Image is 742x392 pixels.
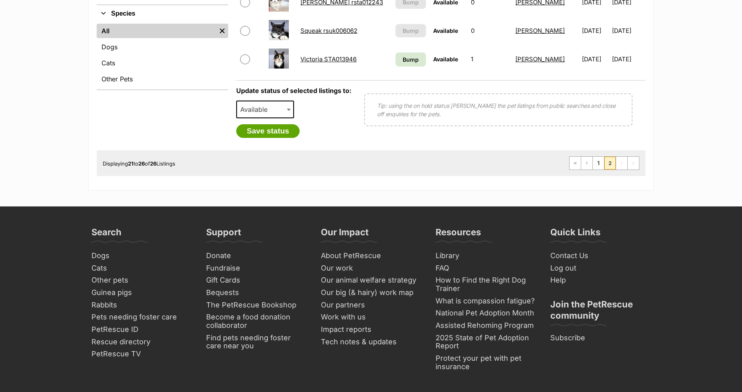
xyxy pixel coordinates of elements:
[318,262,424,275] a: Our work
[612,17,645,44] td: [DATE]
[515,27,565,34] a: [PERSON_NAME]
[138,160,145,167] strong: 26
[432,262,539,275] a: FAQ
[616,157,627,170] span: Next page
[128,160,134,167] strong: 21
[321,226,369,242] h3: Our Impact
[579,17,611,44] td: [DATE]
[300,27,357,34] a: Squeak rsuk006062
[612,45,645,73] td: [DATE]
[432,295,539,307] a: What is compassion fatigue?
[432,352,539,373] a: Protect your pet with pet insurance
[403,26,419,35] span: Bump
[547,262,654,275] a: Log out
[97,72,228,86] a: Other Pets
[318,287,424,299] a: Our big (& hairy) work map
[236,101,294,118] span: Available
[318,250,424,262] a: About PetRescue
[468,45,511,73] td: 1
[97,24,216,38] a: All
[468,17,511,44] td: 0
[91,226,122,242] h3: Search
[88,262,195,275] a: Cats
[97,40,228,54] a: Dogs
[88,323,195,336] a: PetRescue ID
[203,274,310,287] a: Gift Cards
[403,55,419,64] span: Bump
[203,332,310,352] a: Find pets needing foster care near you
[318,274,424,287] a: Our animal welfare strategy
[433,56,458,63] span: Available
[237,104,276,115] span: Available
[570,157,581,170] a: First page
[593,157,604,170] a: Page 1
[432,250,539,262] a: Library
[547,250,654,262] a: Contact Us
[206,226,241,242] h3: Support
[216,24,228,38] a: Remove filter
[88,299,195,311] a: Rabbits
[581,157,592,170] a: Previous page
[318,336,424,348] a: Tech notes & updates
[432,274,539,295] a: How to Find the Right Dog Trainer
[579,45,611,73] td: [DATE]
[97,56,228,70] a: Cats
[88,311,195,323] a: Pets needing foster care
[515,55,565,63] a: [PERSON_NAME]
[318,323,424,336] a: Impact reports
[88,348,195,360] a: PetRescue TV
[377,101,620,118] p: Tip: using the on hold status [PERSON_NAME] the pet listings from public searches and close off e...
[547,332,654,344] a: Subscribe
[236,87,351,95] label: Update status of selected listings to:
[569,156,639,170] nav: Pagination
[88,336,195,348] a: Rescue directory
[203,287,310,299] a: Bequests
[300,55,357,63] a: Victoria STA013946
[150,160,156,167] strong: 26
[547,274,654,287] a: Help
[97,22,228,89] div: Species
[318,299,424,311] a: Our partners
[433,27,458,34] span: Available
[203,250,310,262] a: Donate
[436,226,481,242] h3: Resources
[432,319,539,332] a: Assisted Rehoming Program
[88,287,195,299] a: Guinea pigs
[628,157,639,170] span: Last page
[103,160,175,167] span: Displaying to of Listings
[550,299,651,326] h3: Join the PetRescue community
[318,311,424,323] a: Work with us
[395,24,426,37] button: Bump
[395,53,426,67] a: Bump
[550,226,600,242] h3: Quick Links
[432,307,539,319] a: National Pet Adoption Month
[203,299,310,311] a: The PetRescue Bookshop
[88,274,195,287] a: Other pets
[604,157,616,170] span: Page 2
[432,332,539,352] a: 2025 State of Pet Adoption Report
[203,311,310,331] a: Become a food donation collaborator
[203,262,310,275] a: Fundraise
[88,250,195,262] a: Dogs
[236,124,300,138] button: Save status
[97,8,228,19] button: Species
